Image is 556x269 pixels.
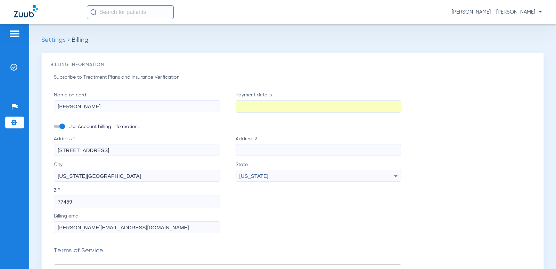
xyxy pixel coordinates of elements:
[236,135,402,156] label: Address 2
[50,62,535,69] h3: Billing Information
[41,37,66,43] span: Settings
[236,161,402,182] label: State
[68,124,139,129] span: Use Account billing information.
[14,5,38,17] img: Zuub Logo
[452,9,542,16] span: [PERSON_NAME] - [PERSON_NAME]
[54,170,220,182] input: City
[54,221,220,233] input: Billing email
[239,173,269,179] span: [US_STATE]
[54,100,220,112] input: Name on card
[54,144,220,156] input: Address 1
[54,92,220,113] label: Name on card
[54,247,401,254] p: Terms of Service
[236,92,402,113] label: Payment details
[54,213,401,233] label: Billing email
[54,135,220,156] label: Address 1
[54,74,318,81] p: Subscribe to Treatment Plans and Insurance Verification
[87,5,174,19] input: Search for patients
[72,37,88,43] span: Billing
[521,236,556,269] iframe: Chat Widget
[54,196,220,207] input: ZIP
[54,161,220,182] label: City
[9,30,20,38] img: hamburger-icon
[236,144,402,156] input: Address 2
[239,101,398,112] iframe: Secure card payment input frame
[90,9,97,15] img: Search Icon
[54,187,401,207] label: ZIP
